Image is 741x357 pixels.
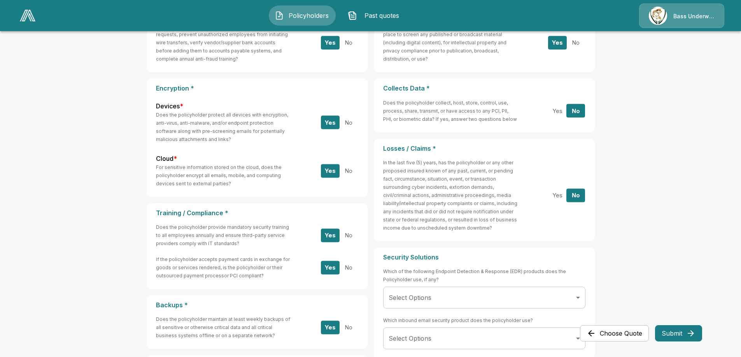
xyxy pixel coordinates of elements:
span: Past quotes [360,11,403,20]
img: Policyholders Icon [275,11,284,20]
p: Encryption * [156,85,358,92]
h6: Does the policyholder have a formal review process in place to screen any published or broadcast ... [383,22,518,63]
span: Select Options [389,334,431,342]
h6: For sensitive information stored on the cloud, does the policyholder encrypt all emails, mobile, ... [156,163,291,188]
h6: Do policyholder employees authenticate fund transfer requests, prevent unauthorized employees fro... [156,22,291,63]
h6: Does the policyholder collect, host, store, control, use, process, share, transmit, or have acces... [383,99,518,123]
button: No [339,36,358,49]
button: No [339,228,358,242]
label: Cloud [156,154,177,163]
button: Yes [548,188,567,202]
button: Yes [321,228,340,242]
button: Past quotes IconPast quotes [342,5,409,26]
img: AA Logo [20,10,35,21]
h6: Which inbound email security product does the policyholder use? [383,316,533,324]
button: No [566,36,585,49]
button: Submit [655,325,702,341]
button: No [339,320,358,334]
button: No [339,261,358,274]
button: Yes [321,320,340,334]
div: Without label [383,287,585,308]
button: Yes [321,261,340,274]
button: Yes [321,36,340,49]
button: No [566,188,585,202]
h6: Does the policyholder protect all devices with encryption, anti-virus, anti-malware, and/or endpo... [156,111,291,143]
button: Yes [321,164,340,178]
p: Security Solutions [383,254,585,261]
button: No [566,104,585,118]
p: Backups * [156,301,358,309]
button: No [339,164,358,178]
button: Choose Quote [580,325,649,341]
img: Past quotes Icon [348,11,357,20]
h6: If the policyholder accepts payment cards in exchange for goods or services rendered, is the poli... [156,255,291,280]
button: No [339,116,358,129]
span: Policyholders [287,11,330,20]
h6: Does the policyholder provide mandatory security training to all employees annually and ensure th... [156,223,291,247]
button: Policyholders IconPolicyholders [269,5,336,26]
h6: Which of the following Endpoint Detection & Response (EDR) products does the Policyholder use, if... [383,267,585,284]
p: Losses / Claims * [383,145,585,152]
button: Yes [321,116,340,129]
div: Without label [383,327,585,349]
label: Devices [156,102,183,111]
h6: In the last five (5) years, has the policyholder or any other proposed insured known of any past,... [383,158,518,232]
span: Select Options [389,294,431,301]
p: Training / Compliance * [156,209,358,217]
h6: Does the policyholder maintain at least weekly backups of all sensitive or otherwise critical dat... [156,315,291,340]
button: Yes [548,36,567,49]
p: Collects Data * [383,85,585,92]
button: Yes [548,104,567,118]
